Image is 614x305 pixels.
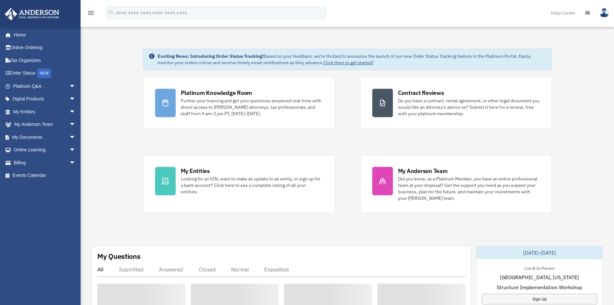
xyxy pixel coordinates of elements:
[5,156,85,169] a: Billingarrow_drop_down
[5,105,85,118] a: My Entitiesarrow_drop_down
[97,251,141,261] div: My Questions
[482,294,597,304] a: Sign Up
[3,8,61,20] img: Anderson Advisors Platinum Portal
[5,131,85,144] a: My Documentsarrow_drop_down
[5,41,85,54] a: Online Ordering
[497,283,582,291] span: Structure Implementation Workshop
[158,53,263,59] strong: Exciting News: Introducing Order Status Tracking!
[69,80,82,93] span: arrow_drop_down
[5,93,85,106] a: Digital Productsarrow_drop_down
[398,97,540,117] div: Do you have a contract, rental agreement, or other legal document you would like an attorney's ad...
[599,8,609,17] img: User Pic
[108,9,115,16] i: search
[69,131,82,144] span: arrow_drop_down
[97,266,103,273] div: All
[231,266,249,273] div: Normal
[5,169,85,182] a: Events Calendar
[69,144,82,157] span: arrow_drop_down
[181,167,210,175] div: My Entities
[143,77,335,129] a: Platinum Knowledge Room Further your learning and get your questions answered real-time with dire...
[519,264,560,271] div: Live & In-Person
[37,68,51,78] div: NEW
[87,11,95,17] a: menu
[181,97,323,117] div: Further your learning and get your questions answered real-time with direct access to [PERSON_NAM...
[477,246,602,259] div: [DATE]-[DATE]
[159,266,183,273] div: Answered
[158,53,546,66] div: Based on your feedback, we're thrilled to announce the launch of our new Order Status Tracking fe...
[5,54,85,67] a: Tax Organizers
[323,60,374,66] a: Click Here to get started!
[181,176,323,195] div: Looking for an EIN, want to make an update to an entity, or sign up for a bank account? Click her...
[181,89,252,97] div: Platinum Knowledge Room
[398,89,444,97] div: Contract Reviews
[69,105,82,118] span: arrow_drop_down
[199,266,216,273] div: Closed
[5,67,85,80] a: Order StatusNEW
[5,144,85,157] a: Online Learningarrow_drop_down
[398,176,540,201] div: Did you know, as a Platinum Member, you have an entire professional team at your disposal? Get th...
[500,273,579,281] span: [GEOGRAPHIC_DATA], [US_STATE]
[87,9,95,17] i: menu
[143,155,335,213] a: My Entities Looking for an EIN, want to make an update to an entity, or sign up for a bank accoun...
[69,93,82,106] span: arrow_drop_down
[5,118,85,131] a: My Anderson Teamarrow_drop_down
[69,118,82,131] span: arrow_drop_down
[5,28,82,41] a: Home
[398,167,448,175] div: My Anderson Team
[5,80,85,93] a: Platinum Q&Aarrow_drop_down
[360,77,552,129] a: Contract Reviews Do you have a contract, rental agreement, or other legal document you would like...
[264,266,289,273] div: Expedited
[119,266,143,273] div: Submitted
[69,156,82,169] span: arrow_drop_down
[360,155,552,213] a: My Anderson Team Did you know, as a Platinum Member, you have an entire professional team at your...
